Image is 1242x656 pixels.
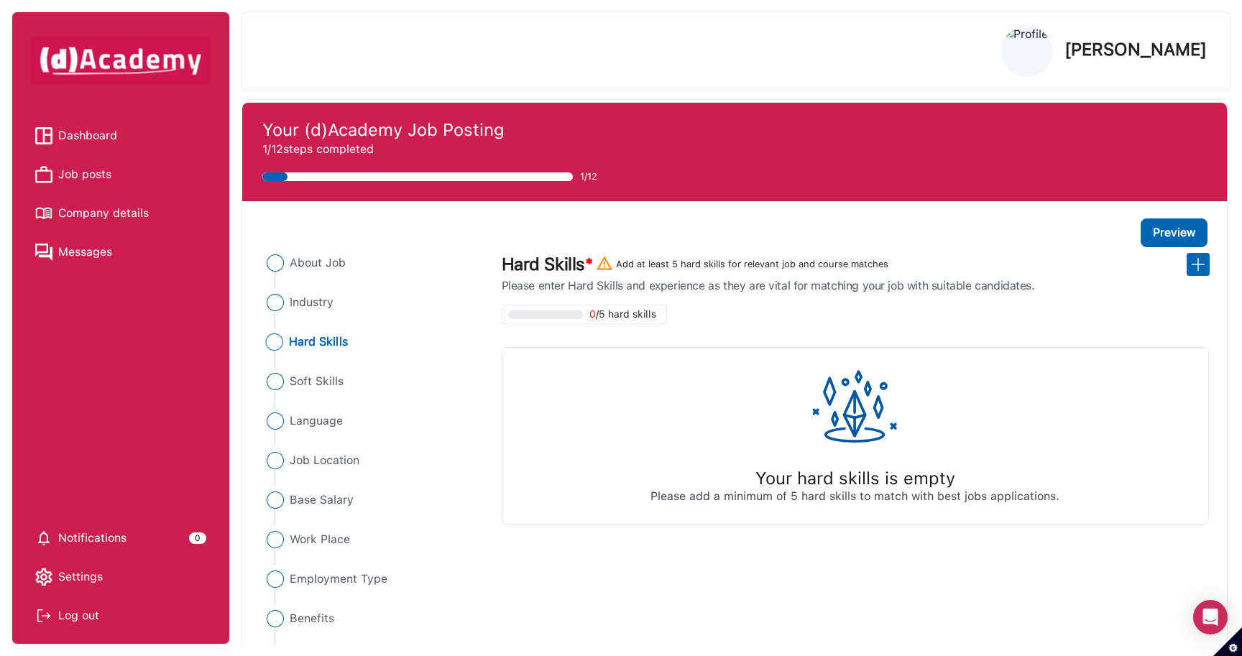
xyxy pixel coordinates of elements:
[290,570,387,588] span: Employment Type
[35,244,52,261] img: Messages icon
[262,141,1207,158] p: 1/12 steps completed
[35,164,206,185] a: Job posts iconJob posts
[616,257,888,272] div: Add at least 5 hard skills for relevant job and course matches
[263,294,484,311] li: Close
[35,203,206,224] a: Company details iconCompany details
[1064,41,1207,58] p: [PERSON_NAME]
[596,254,613,272] img: ...
[262,333,485,351] li: Close
[290,452,359,469] span: Job Location
[502,253,593,276] label: Hard Skills
[1002,26,1052,76] img: Profile
[58,241,112,263] span: Messages
[35,607,52,624] img: Log out
[262,120,1207,141] h4: Your (d)Academy Job Posting
[267,294,284,311] img: ...
[58,203,149,224] span: Company details
[650,468,1059,489] div: Your hard skills is empty
[263,373,484,390] li: Close
[189,532,206,544] div: 0
[290,491,354,509] span: Base Salary
[35,127,52,144] img: Dashboard icon
[263,452,484,469] li: Close
[267,452,284,469] img: ...
[290,412,343,430] span: Language
[263,254,484,272] li: Close
[263,412,484,430] li: Close
[290,610,334,627] span: Benefits
[58,125,117,147] span: Dashboard
[580,170,597,184] span: 1/12
[289,333,348,351] span: Hard Skills
[266,333,283,351] img: ...
[263,531,484,548] li: Close
[267,610,284,627] img: ...
[35,605,206,627] div: Log out
[1141,218,1207,247] button: Preview
[58,566,103,588] span: Settings
[35,568,52,586] img: setting
[650,489,1059,504] div: Please add a minimum of 5 hard skills to match with best jobs applications.
[35,530,52,547] img: setting
[35,241,206,263] a: Messages iconMessages
[267,412,284,430] img: ...
[290,294,333,311] span: Industry
[812,365,898,451] img: ...
[267,570,284,588] img: ...
[263,610,484,627] li: Close
[589,308,596,320] span: 0
[1213,627,1242,656] button: Set cookie preferences
[58,164,111,185] span: Job posts
[596,308,656,320] span: /5 hard skills
[35,205,52,222] img: Company details icon
[290,373,344,390] span: Soft Skills
[31,37,211,84] img: dAcademy
[267,491,284,509] img: ...
[290,531,350,548] span: Work Place
[1190,256,1207,273] img: add
[1193,600,1228,634] div: Open Intercom Messenger
[58,527,126,549] span: Notifications
[267,373,284,390] img: ...
[35,166,52,183] img: Job posts icon
[502,279,1210,293] p: Please enter Hard Skills and experience as they are vital for matching your job with suitable can...
[267,254,284,272] img: ...
[263,570,484,588] li: Close
[35,125,206,147] a: Dashboard iconDashboard
[263,491,484,509] li: Close
[290,254,346,272] span: About Job
[267,531,284,548] img: ...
